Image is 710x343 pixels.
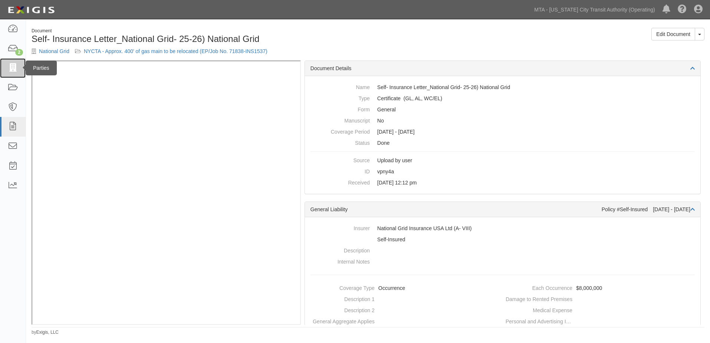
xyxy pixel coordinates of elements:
[505,282,572,292] dt: Each Occurrence
[310,256,370,265] dt: Internal Notes
[308,305,375,314] dt: Description 2
[310,126,370,135] dt: Coverage Period
[32,329,59,336] small: by
[84,48,267,54] a: NYCTA - Approx. 400' of gas main to be relocated (EP/Job No. 71838-INS1537)
[36,330,59,335] a: Exigis, LLC
[310,155,695,166] dd: Upload by user
[305,61,700,76] div: Document Details
[310,82,370,91] dt: Name
[310,206,602,213] div: General Liability
[15,49,23,56] div: 2
[310,245,370,254] dt: Description
[26,61,57,75] div: Parties
[310,234,695,245] dd: Self-Insured
[39,48,69,54] a: National Grid
[310,115,370,124] dt: Manuscript
[505,282,697,294] dd: $8,000,000
[310,126,695,137] dd: [DATE] - [DATE]
[32,34,362,44] h1: Self- Insurance Letter_National Grid- 25-26) National Grid
[310,177,695,188] dd: [DATE] 12:12 pm
[505,316,572,325] dt: Personal and Advertising Injury
[308,282,375,292] dt: Coverage Type
[531,2,659,17] a: MTA - [US_STATE] City Transit Authority (Operating)
[310,155,370,164] dt: Source
[308,294,375,303] dt: Description 1
[310,137,370,147] dt: Status
[310,104,370,113] dt: Form
[308,282,500,294] dd: Occurrence
[602,206,695,213] div: Policy #Self-Insured [DATE] - [DATE]
[32,28,362,34] div: Document
[678,5,687,14] i: Help Center - Complianz
[505,294,572,303] dt: Damage to Rented Premises
[310,93,370,102] dt: Type
[310,137,695,148] dd: Done
[310,115,695,126] dd: No
[6,3,57,17] img: Logo
[308,316,375,325] dt: General Aggregate Applies
[310,93,695,104] dd: General Liability Auto Liability Workers Compensation/Employers Liability
[310,104,695,115] dd: General
[651,28,695,40] a: Edit Document
[310,223,370,232] dt: Insurer
[505,305,572,314] dt: Medical Expense
[310,166,695,177] dd: vpny4a
[310,177,370,186] dt: Received
[310,223,695,234] dd: National Grid Insurance USA Ltd (A- VIII)
[310,82,695,93] dd: Self- Insurance Letter_National Grid- 25-26) National Grid
[310,166,370,175] dt: ID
